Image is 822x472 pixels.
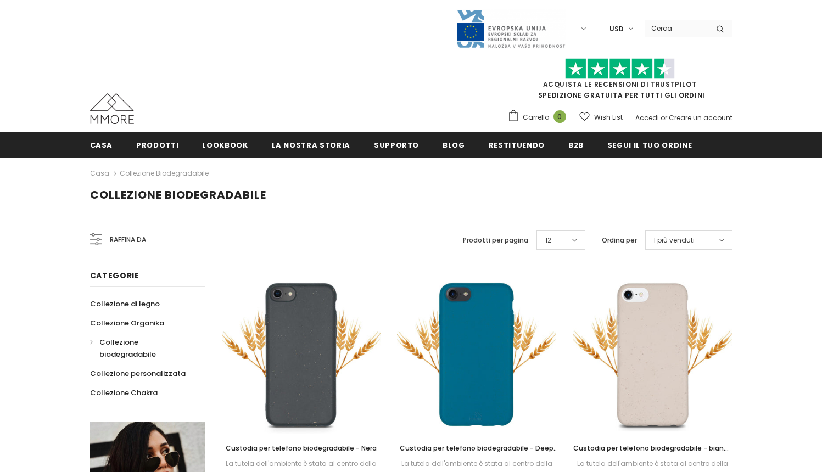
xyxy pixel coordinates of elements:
[568,132,584,157] a: B2B
[222,442,381,454] a: Custodia per telefono biodegradabile - Nera
[90,333,193,364] a: Collezione biodegradabile
[397,442,556,454] a: Custodia per telefono biodegradabile - Deep Sea Blue
[609,24,624,35] span: USD
[507,63,732,100] span: SPEDIZIONE GRATUITA PER TUTTI GLI ORDINI
[565,58,675,80] img: Fidati di Pilot Stars
[607,140,692,150] span: Segui il tuo ordine
[90,270,139,281] span: Categorie
[90,383,158,402] a: Collezione Chakra
[443,132,465,157] a: Blog
[456,9,566,49] img: Javni Razpis
[202,132,248,157] a: Lookbook
[443,140,465,150] span: Blog
[568,140,584,150] span: B2B
[553,110,566,123] span: 0
[90,368,186,379] span: Collezione personalizzata
[90,364,186,383] a: Collezione personalizzata
[272,132,350,157] a: La nostra storia
[90,294,160,313] a: Collezione di legno
[573,442,732,454] a: Custodia per telefono biodegradabile - bianco naturale
[661,113,667,122] span: or
[272,140,350,150] span: La nostra storia
[669,113,732,122] a: Creare un account
[594,112,623,123] span: Wish List
[374,140,419,150] span: supporto
[136,132,178,157] a: Prodotti
[573,443,732,465] span: Custodia per telefono biodegradabile - bianco naturale
[400,443,558,465] span: Custodia per telefono biodegradabile - Deep Sea Blue
[90,140,113,150] span: Casa
[645,20,708,36] input: Search Site
[456,24,566,33] a: Javni Razpis
[90,187,266,203] span: Collezione biodegradabile
[543,80,697,89] a: Acquista le recensioni di TrustPilot
[90,132,113,157] a: Casa
[507,109,572,126] a: Carrello 0
[99,337,156,359] span: Collezione biodegradabile
[226,443,377,453] span: Custodia per telefono biodegradabile - Nera
[635,113,659,122] a: Accedi
[545,235,551,246] span: 12
[463,235,528,246] label: Prodotti per pagina
[523,112,549,123] span: Carrello
[90,93,134,124] img: Casi MMORE
[654,235,695,246] span: I più venduti
[489,140,545,150] span: Restituendo
[90,167,109,180] a: Casa
[202,140,248,150] span: Lookbook
[489,132,545,157] a: Restituendo
[90,387,158,398] span: Collezione Chakra
[90,313,164,333] a: Collezione Organika
[90,318,164,328] span: Collezione Organika
[90,299,160,309] span: Collezione di legno
[136,140,178,150] span: Prodotti
[579,108,623,127] a: Wish List
[110,234,146,246] span: Raffina da
[120,168,209,178] a: Collezione biodegradabile
[374,132,419,157] a: supporto
[602,235,637,246] label: Ordina per
[607,132,692,157] a: Segui il tuo ordine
